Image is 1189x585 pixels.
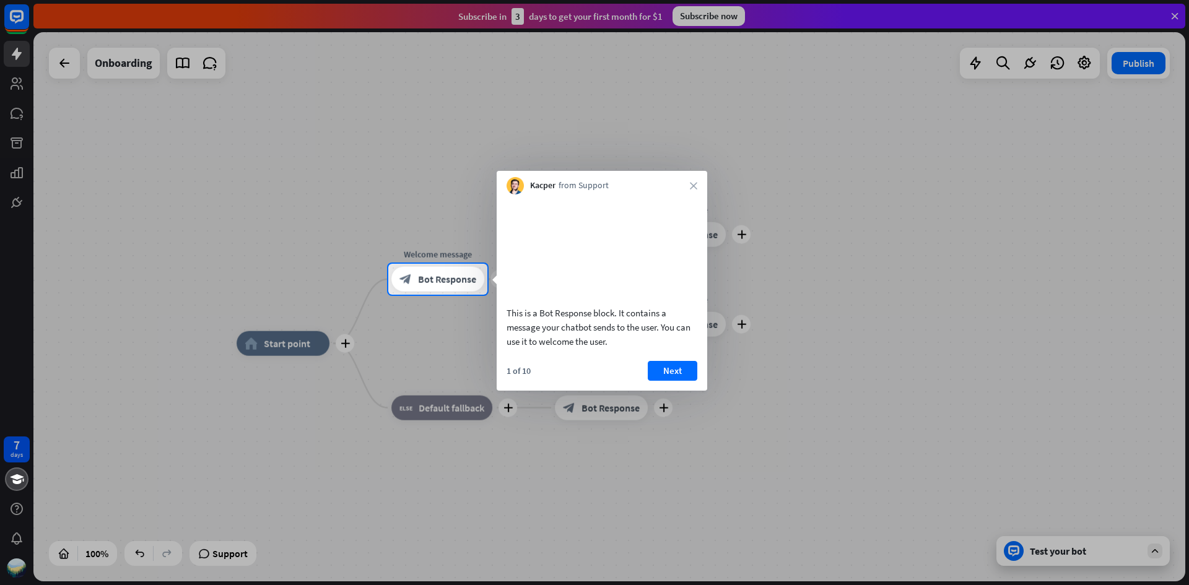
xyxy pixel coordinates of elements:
[418,273,476,285] span: Bot Response
[690,182,697,189] i: close
[507,365,531,376] div: 1 of 10
[559,180,609,192] span: from Support
[507,306,697,349] div: This is a Bot Response block. It contains a message your chatbot sends to the user. You can use i...
[399,273,412,285] i: block_bot_response
[530,180,555,192] span: Kacper
[648,361,697,381] button: Next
